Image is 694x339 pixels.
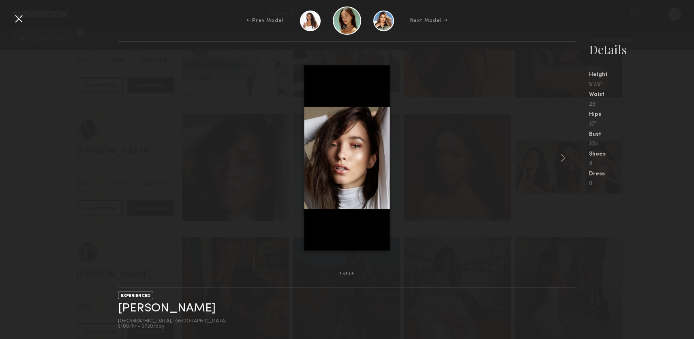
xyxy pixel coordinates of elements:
div: Details [589,41,694,58]
div: 1 of 24 [340,272,354,276]
div: 5'7.5" [589,82,694,87]
div: 32a [589,141,694,147]
div: 25" [589,102,694,107]
div: Dress [589,171,694,177]
div: ← Prev Model [246,17,284,24]
div: $100/hr • $720/day [118,324,227,329]
div: EXPERIENCED [118,292,153,299]
a: [PERSON_NAME] [118,302,216,315]
div: [GEOGRAPHIC_DATA], [GEOGRAPHIC_DATA] [118,319,227,324]
div: 0 [589,181,694,187]
div: Shoes [589,151,694,157]
div: Waist [589,92,694,98]
div: Bust [589,132,694,137]
div: 8 [589,161,694,167]
div: Next Model → [410,17,448,24]
div: Height [589,72,694,78]
div: 37" [589,122,694,127]
div: Hips [589,112,694,117]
